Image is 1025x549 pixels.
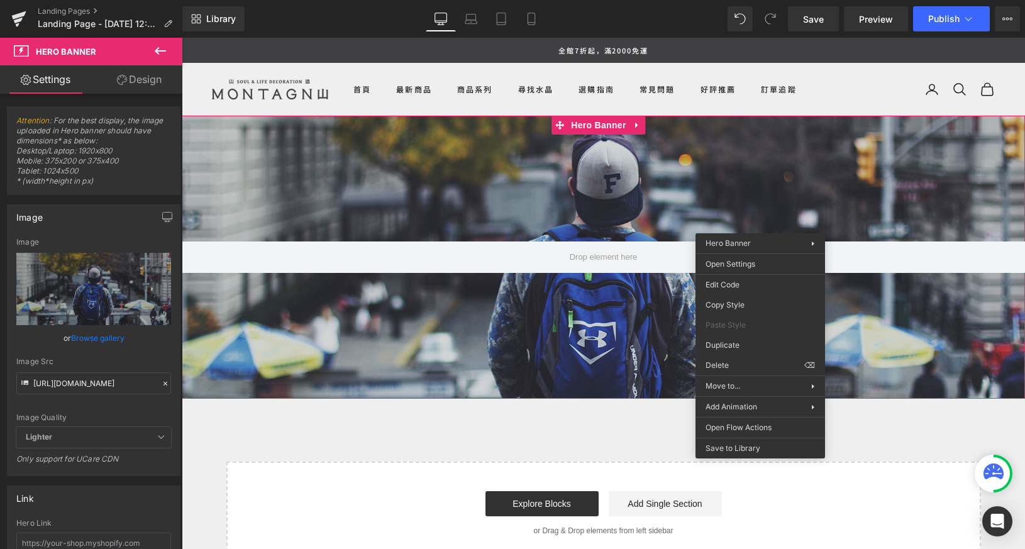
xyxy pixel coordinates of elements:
a: Expand / Collapse [448,78,464,97]
span: Move to... [706,380,811,392]
span: Open Settings [706,258,815,270]
span: Save [803,13,824,26]
span: ⌫ [804,360,815,371]
a: Mobile [516,6,546,31]
nav: 次要導覽 [743,44,813,59]
span: Add Animation [706,401,811,413]
a: Laptop [456,6,486,31]
a: Preview [844,6,908,31]
a: 訂單追蹤 [579,45,615,58]
a: 好評推薦 [519,45,555,58]
div: Image [16,205,43,223]
a: Add Single Section [427,453,540,479]
span: Copy Style [706,299,815,311]
p: or Drag & Drop elements from left sidebar [65,489,779,497]
span: Library [206,13,236,25]
summary: 常見問題 [458,45,494,58]
a: 首頁 [172,45,189,58]
div: Image [16,238,171,247]
span: Delete [706,360,804,371]
a: New Library [182,6,245,31]
div: Image Src [16,357,171,366]
p: 全館7折起，滿2000免運 [377,7,467,18]
a: Tablet [486,6,516,31]
span: Edit Code [706,279,815,291]
button: More [995,6,1020,31]
input: Link [16,372,171,394]
button: Publish [913,6,990,31]
summary: 選購指南 [397,45,433,58]
span: Hero Banner [386,78,447,97]
div: Image Quality [16,413,171,422]
a: Design [94,65,185,94]
div: or [16,331,171,345]
span: Duplicate [706,340,815,351]
summary: 商品系列 [275,45,311,58]
span: Hero Banner [36,47,96,57]
div: Link [16,486,34,504]
span: Publish [928,14,960,24]
button: Undo [728,6,753,31]
span: Landing Page - [DATE] 12:31:28 [38,19,158,29]
span: Open Flow Actions [706,422,815,433]
a: Desktop [426,6,456,31]
div: Hero Link [16,519,171,528]
div: Open Intercom Messenger [982,506,1012,536]
b: Lighter [26,432,52,441]
a: 最新商品 [214,45,250,58]
span: Save to Library [706,443,815,454]
summary: 尋找水晶 [336,45,372,58]
button: Redo [758,6,783,31]
span: Preview [859,13,893,26]
a: Landing Pages [38,6,182,16]
a: Explore Blocks [304,453,417,479]
span: : For the best display, the image uploaded in Hero banner should have dimensions* as below: Deskt... [16,116,171,194]
a: Browse gallery [71,327,125,349]
div: Only support for UCare CDN [16,454,171,472]
nav: 主要導覽 [172,45,717,58]
span: Hero Banner [706,238,751,248]
span: Paste Style [706,319,815,331]
a: Attention [16,116,50,125]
